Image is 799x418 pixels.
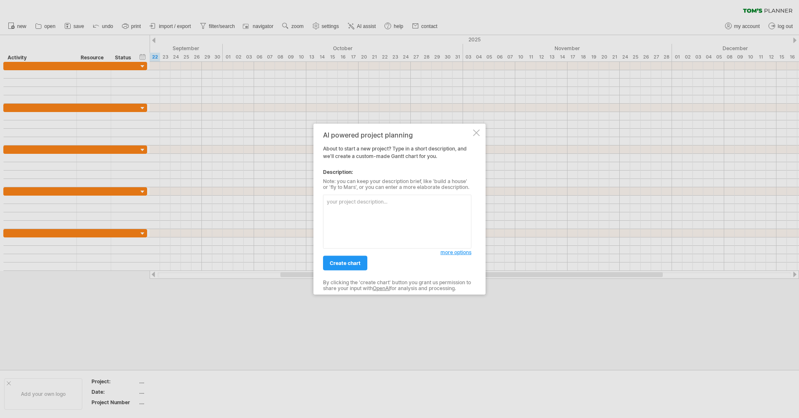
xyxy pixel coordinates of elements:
a: create chart [323,256,367,270]
div: Description: [323,168,471,176]
div: About to start a new project? Type in a short description, and we'll create a custom-made Gantt c... [323,131,471,287]
div: By clicking the 'create chart' button you grant us permission to share your input with for analys... [323,280,471,292]
span: create chart [330,260,361,266]
a: more options [440,249,471,256]
div: AI powered project planning [323,131,471,139]
a: OpenAI [373,285,390,291]
div: Note: you can keep your description brief, like 'build a house' or 'fly to Mars', or you can ente... [323,178,471,191]
span: more options [440,249,471,255]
